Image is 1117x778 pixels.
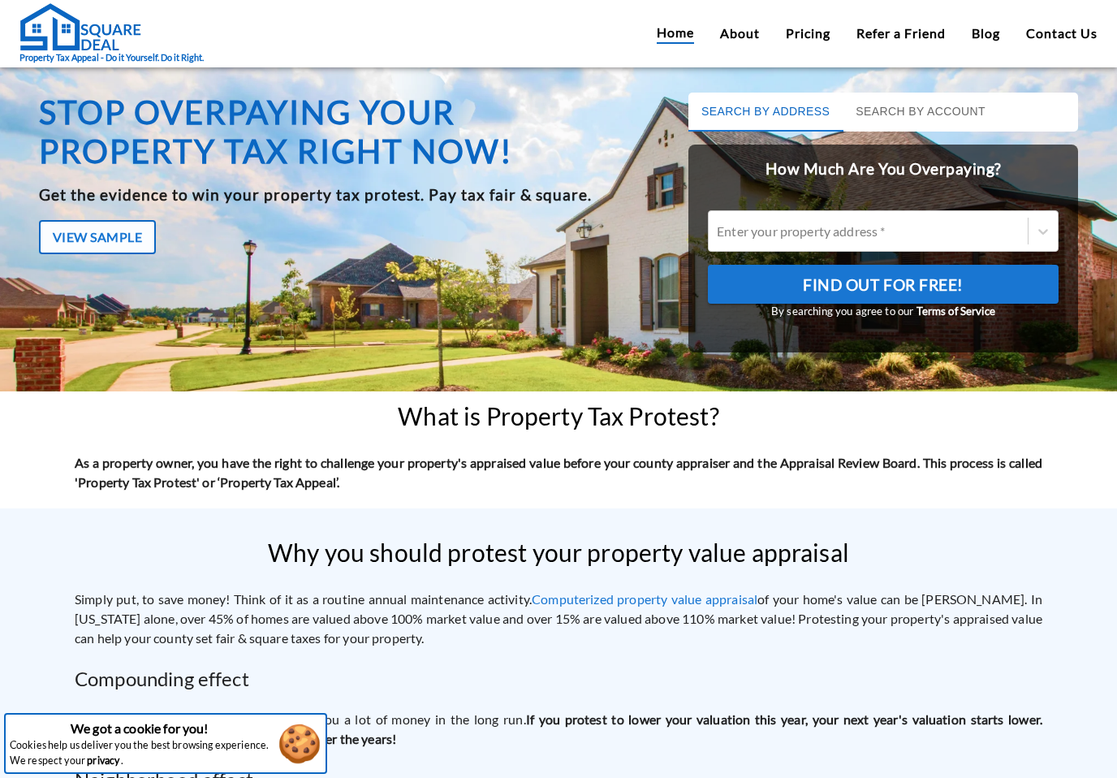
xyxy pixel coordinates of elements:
[39,185,592,204] b: Get the evidence to win your property tax protest. Pay tax fair & square.
[532,591,757,607] a: Computerized property value appraisal
[268,538,849,567] h2: Why you should protest your property value appraisal
[708,304,1059,320] small: By searching you agree to our
[803,271,964,299] span: Find Out For Free!
[71,720,209,736] strong: We got a cookie for you!
[75,710,1042,749] p: Consistently protesting every year saves you a lot of money in the long run.
[75,711,1042,746] strong: If you protest to lower your valuation this year, your next year's valuation starts lower. Compou...
[688,145,1078,194] h2: How Much Are You Overpaying?
[786,24,830,43] a: Pricing
[688,93,843,132] button: Search by Address
[274,722,326,765] button: Accept cookies
[10,738,270,768] p: Cookies help us deliver you the best browsing experience. We respect your .
[657,23,694,44] a: Home
[916,305,995,318] a: Terms of Service
[688,93,1078,132] div: basic tabs example
[1026,24,1098,43] a: Contact Us
[19,2,204,65] a: Property Tax Appeal - Do it Yourself. Do it Right.
[39,93,637,171] h1: Stop overpaying your property tax right now!
[75,590,1042,648] p: Simply put, to save money! Think of it as a routine annual maintenance activity. of your home's v...
[720,24,760,43] a: About
[39,220,156,254] button: View Sample
[843,93,998,132] button: Search by Account
[87,754,119,769] a: privacy
[19,2,141,51] img: Square Deal
[398,402,718,430] h2: What is Property Tax Protest?
[708,265,1059,304] button: Find Out For Free!
[856,24,946,43] a: Refer a Friend
[75,455,1042,490] strong: As a property owner, you have the right to challenge your property's appraised value before your ...
[972,24,1000,43] a: Blog
[75,664,1042,694] h2: Compounding effect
